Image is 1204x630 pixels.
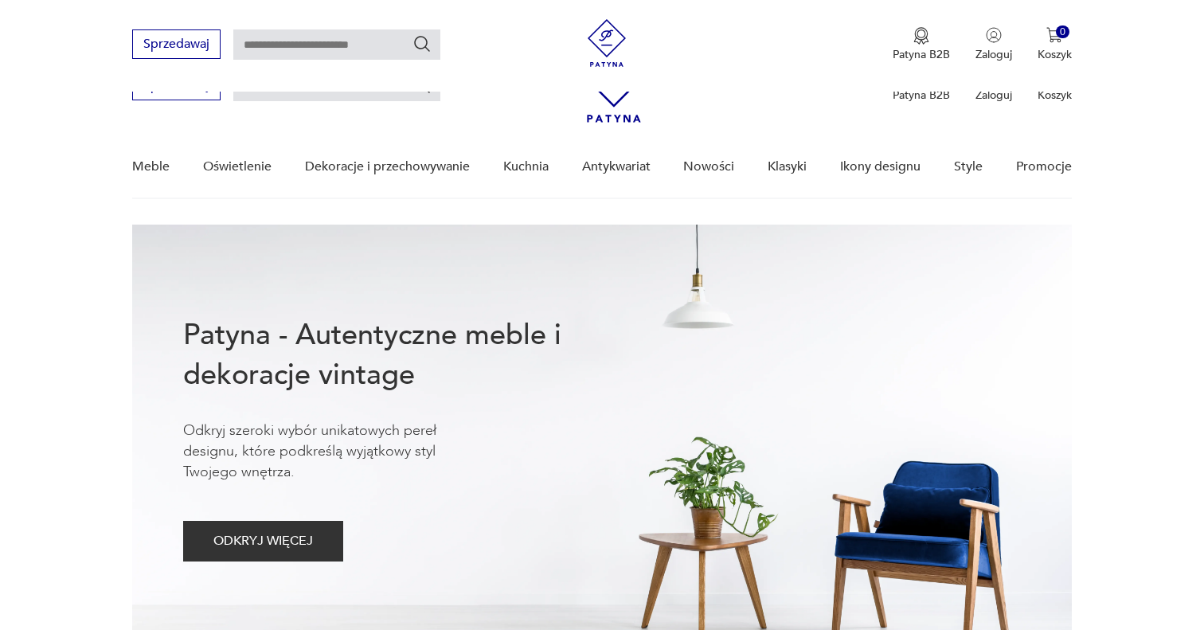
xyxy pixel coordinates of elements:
p: Patyna B2B [893,88,950,103]
p: Zaloguj [975,88,1012,103]
img: Ikonka użytkownika [986,27,1002,43]
button: ODKRYJ WIĘCEJ [183,521,343,562]
a: Oświetlenie [203,136,272,198]
button: Sprzedawaj [132,29,221,59]
div: 0 [1056,25,1069,39]
p: Odkryj szeroki wybór unikatowych pereł designu, które podkreślą wyjątkowy styl Twojego wnętrza. [183,421,486,483]
button: 0Koszyk [1038,27,1072,62]
a: Sprzedawaj [132,81,221,92]
a: Meble [132,136,170,198]
a: Sprzedawaj [132,40,221,51]
button: Szukaj [412,34,432,53]
a: Ikony designu [840,136,921,198]
img: Patyna - sklep z meblami i dekoracjami vintage [583,19,631,67]
img: Ikona koszyka [1046,27,1062,43]
button: Zaloguj [975,27,1012,62]
a: Dekoracje i przechowywanie [305,136,470,198]
a: ODKRYJ WIĘCEJ [183,537,343,548]
a: Kuchnia [503,136,549,198]
h1: Patyna - Autentyczne meble i dekoracje vintage [183,315,613,395]
a: Ikona medaluPatyna B2B [893,27,950,62]
p: Patyna B2B [893,47,950,62]
p: Koszyk [1038,47,1072,62]
p: Koszyk [1038,88,1072,103]
a: Style [954,136,983,198]
a: Antykwariat [582,136,651,198]
a: Klasyki [768,136,807,198]
img: Ikona medalu [913,27,929,45]
p: Zaloguj [975,47,1012,62]
a: Nowości [683,136,734,198]
button: Patyna B2B [893,27,950,62]
a: Promocje [1016,136,1072,198]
